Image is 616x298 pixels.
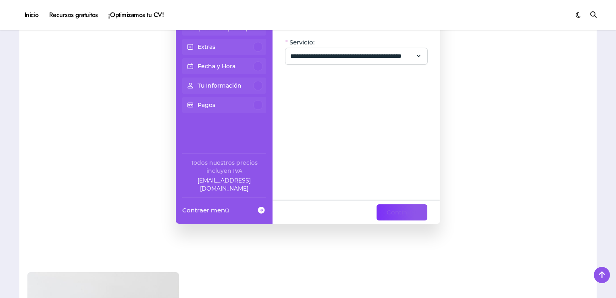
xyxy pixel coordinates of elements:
[182,206,229,214] span: Contraer menú
[182,176,266,193] a: Company email: ayuda@elhadadelasvacantes.com
[182,159,266,175] div: Todos nuestros precios incluyen IVA
[198,43,215,51] p: Extras
[289,38,314,46] span: Servicio:
[377,204,427,220] button: Continuar
[19,4,44,26] a: Inicio
[198,101,215,109] p: Pagos
[387,208,417,217] span: Continuar
[198,62,235,70] p: Fecha y Hora
[198,82,241,90] p: Tu Información
[103,4,169,26] a: ¡Optimizamos tu CV!
[44,4,103,26] a: Recursos gratuitos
